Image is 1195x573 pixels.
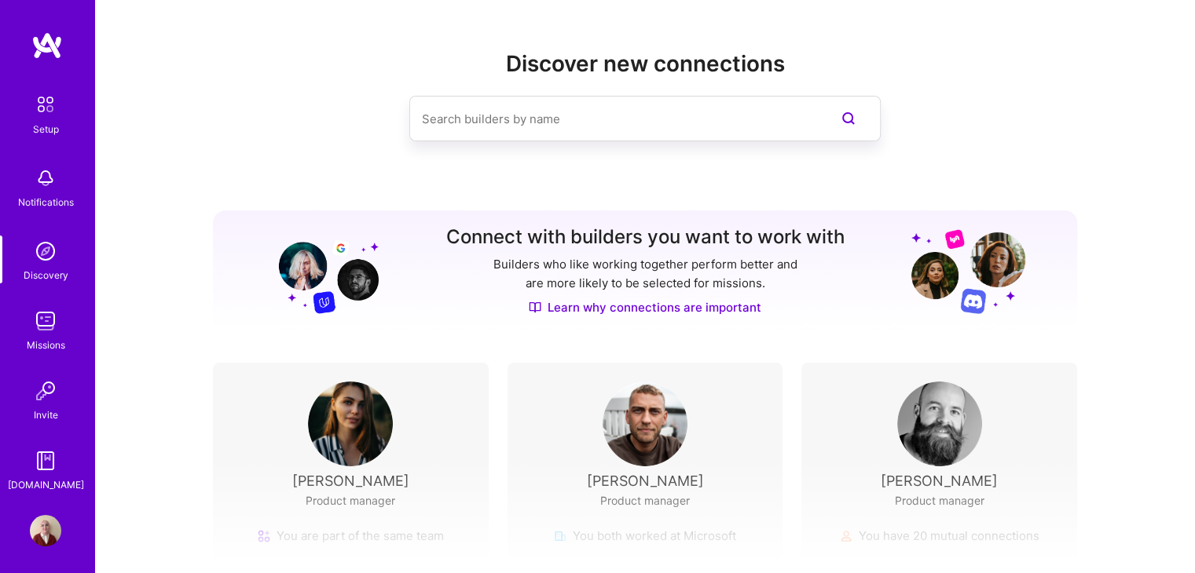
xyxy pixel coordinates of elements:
i: icon SearchPurple [839,109,858,128]
img: User Avatar [30,515,61,546]
img: Discover [529,301,541,314]
img: User Avatar [308,381,393,466]
img: User Avatar [897,381,982,466]
div: Discovery [24,267,68,283]
h3: Connect with builders you want to work with [446,226,845,249]
div: Missions [27,337,65,353]
p: Builders who like working together perform better and are more likely to be selected for missions. [490,255,801,293]
img: User Avatar [603,381,687,466]
img: Grow your network [911,228,1025,314]
div: Setup [33,121,59,137]
img: bell [30,162,61,194]
a: User Avatar [26,515,65,546]
div: Notifications [18,194,74,210]
img: Invite [30,375,61,407]
img: setup [29,88,62,121]
img: discovery [30,235,61,267]
div: [DOMAIN_NAME] [8,476,84,493]
img: Grow your network [265,228,379,314]
img: guide book [30,445,61,476]
img: logo [31,31,63,60]
a: Learn why connections are important [529,299,761,316]
img: teamwork [30,305,61,337]
div: Invite [34,407,58,423]
h2: Discover new connections [213,51,1077,77]
input: Search builders by name [422,99,805,139]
